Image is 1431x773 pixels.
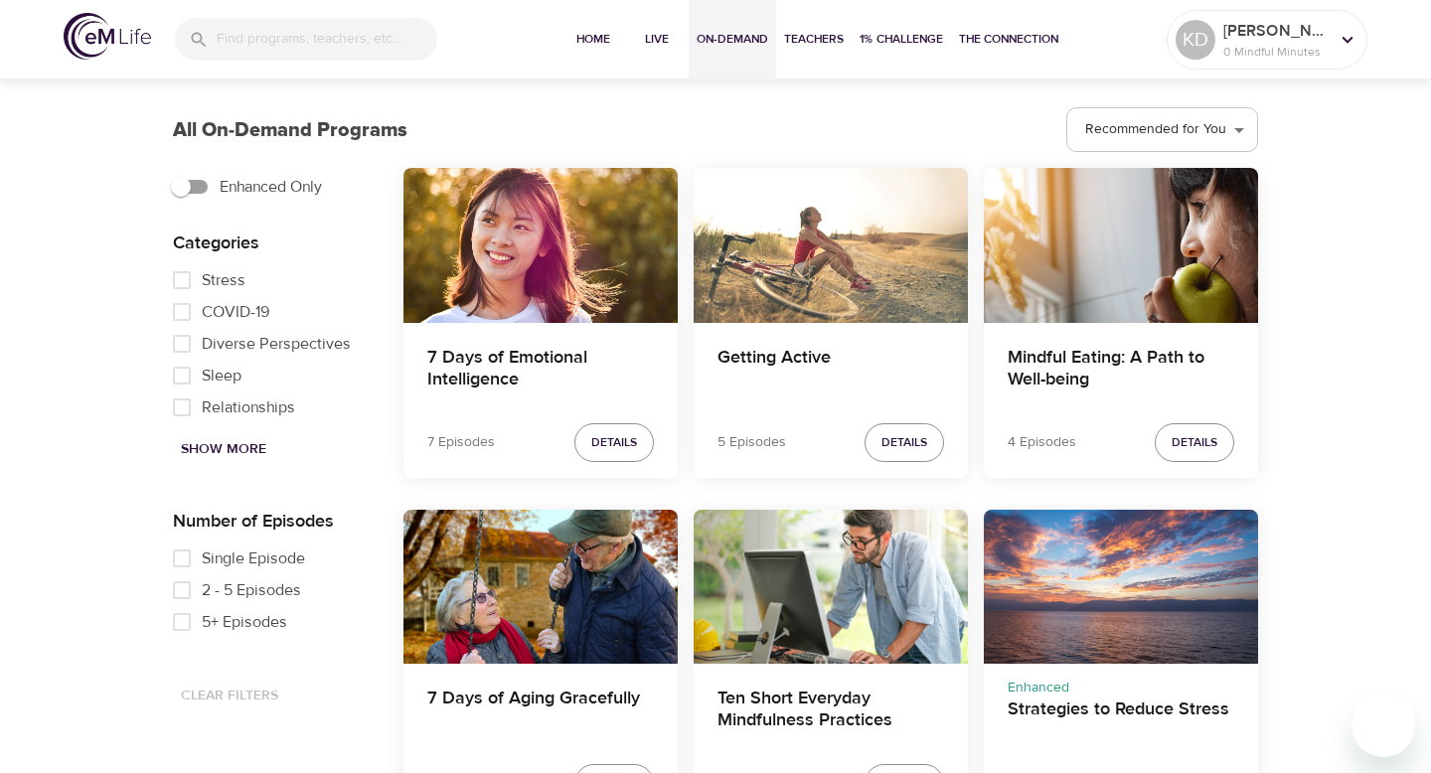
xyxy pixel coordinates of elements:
[717,347,944,394] h4: Getting Active
[633,29,681,50] span: Live
[427,688,654,735] h4: 7 Days of Aging Gracefully
[717,432,786,453] p: 5 Episodes
[202,578,301,602] span: 2 - 5 Episodes
[202,332,351,356] span: Diverse Perspectives
[1351,694,1415,757] iframe: Button to launch messaging window
[569,29,617,50] span: Home
[1176,20,1215,60] div: KD
[220,175,322,199] span: Enhanced Only
[202,268,245,292] span: Stress
[217,18,437,61] input: Find programs, teachers, etc...
[784,29,844,50] span: Teachers
[1008,698,1234,746] h4: Strategies to Reduce Stress
[403,510,678,664] button: 7 Days of Aging Gracefully
[202,395,295,419] span: Relationships
[591,432,637,453] span: Details
[173,508,372,535] p: Number of Episodes
[1008,679,1069,696] span: Enhanced
[181,437,266,462] span: Show More
[64,13,151,60] img: logo
[202,610,287,634] span: 5+ Episodes
[865,423,944,462] button: Details
[1008,432,1076,453] p: 4 Episodes
[1155,423,1234,462] button: Details
[403,168,678,322] button: 7 Days of Emotional Intelligence
[697,29,768,50] span: On-Demand
[717,688,944,735] h4: Ten Short Everyday Mindfulness Practices
[427,432,495,453] p: 7 Episodes
[860,29,943,50] span: 1% Challenge
[694,510,968,664] button: Ten Short Everyday Mindfulness Practices
[1008,347,1234,394] h4: Mindful Eating: A Path to Well-being
[202,300,269,324] span: COVID-19
[173,431,274,468] button: Show More
[202,364,241,387] span: Sleep
[574,423,654,462] button: Details
[694,168,968,322] button: Getting Active
[1223,43,1329,61] p: 0 Mindful Minutes
[173,115,407,145] p: All On-Demand Programs
[984,510,1258,664] button: Strategies to Reduce Stress
[959,29,1058,50] span: The Connection
[984,168,1258,322] button: Mindful Eating: A Path to Well-being
[881,432,927,453] span: Details
[427,347,654,394] h4: 7 Days of Emotional Intelligence
[173,230,372,256] p: Categories
[1172,432,1217,453] span: Details
[202,546,305,570] span: Single Episode
[1223,19,1329,43] p: [PERSON_NAME][EMAIL_ADDRESS][PERSON_NAME][DOMAIN_NAME]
